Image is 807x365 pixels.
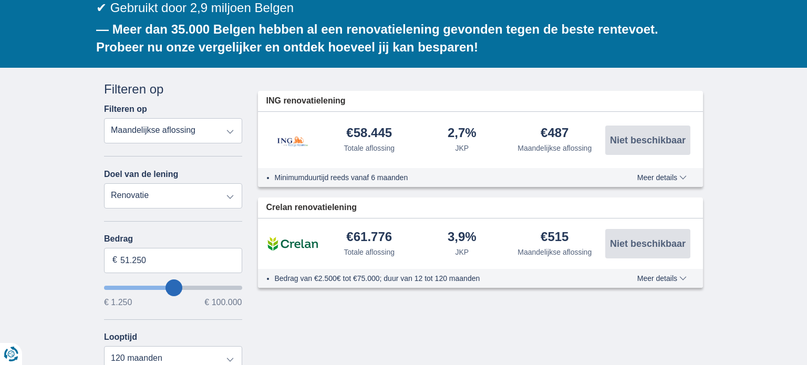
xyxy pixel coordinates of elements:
span: € [112,254,117,266]
label: Filteren op [104,105,147,114]
div: Filteren op [104,80,242,98]
li: Minimumduurtijd reeds vanaf 6 maanden [275,172,599,183]
div: Maandelijkse aflossing [518,247,592,257]
span: Meer details [637,174,687,181]
div: €58.445 [346,127,392,141]
img: product.pl.alt ING [266,122,319,158]
div: €515 [541,231,568,245]
button: Niet beschikbaar [605,126,690,155]
button: Niet beschikbaar [605,229,690,258]
li: Bedrag van €2.500€ tot €75.000; duur van 12 tot 120 maanden [275,273,599,284]
div: JKP [455,247,469,257]
button: Meer details [629,173,695,182]
div: Totale aflossing [344,247,395,257]
button: Meer details [629,274,695,283]
input: wantToBorrow [104,286,242,290]
b: — Meer dan 35.000 Belgen hebben al een renovatielening gevonden tegen de beste rentevoet. Probeer... [96,22,658,54]
span: Niet beschikbaar [610,135,686,145]
label: Looptijd [104,332,137,342]
span: Meer details [637,275,687,282]
span: Crelan renovatielening [266,202,357,214]
div: Totale aflossing [344,143,395,153]
img: product.pl.alt Crelan [266,231,319,257]
span: € 100.000 [204,298,242,307]
div: JKP [455,143,469,153]
div: €487 [541,127,568,141]
span: € 1.250 [104,298,132,307]
span: ING renovatielening [266,95,346,107]
label: Doel van de lening [104,170,178,179]
label: Bedrag [104,234,242,244]
div: Maandelijkse aflossing [518,143,592,153]
div: 3,9% [448,231,477,245]
span: Niet beschikbaar [610,239,686,248]
div: 2,7% [448,127,477,141]
div: €61.776 [346,231,392,245]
